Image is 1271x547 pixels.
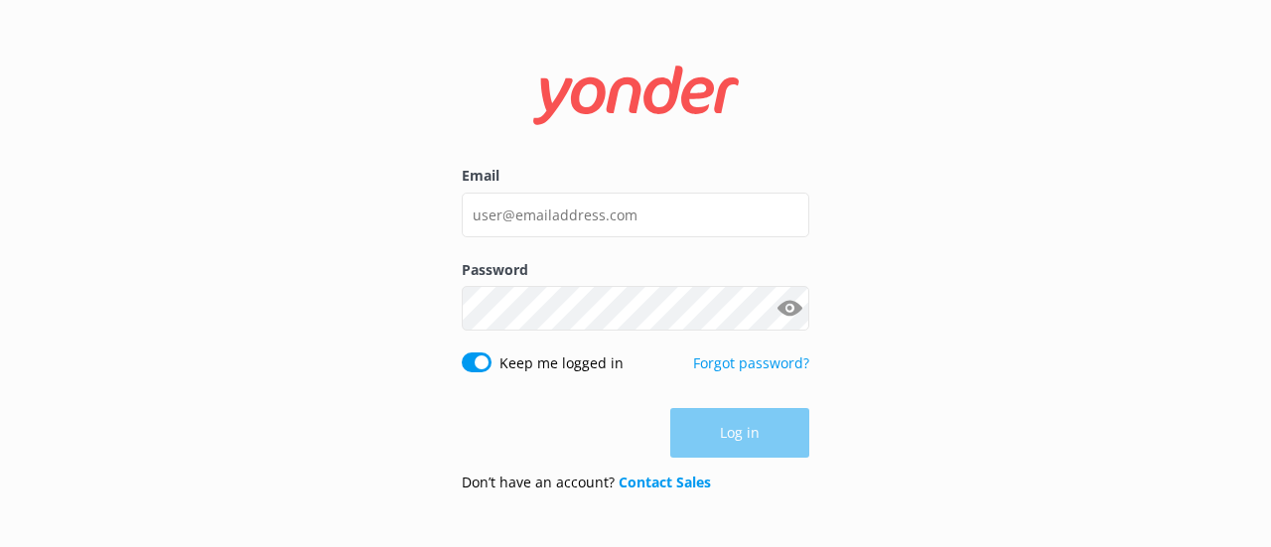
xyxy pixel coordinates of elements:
label: Keep me logged in [499,352,624,374]
button: Show password [770,289,809,329]
label: Password [462,259,809,281]
input: user@emailaddress.com [462,193,809,237]
a: Contact Sales [619,473,711,491]
p: Don’t have an account? [462,472,711,493]
label: Email [462,165,809,187]
a: Forgot password? [693,353,809,372]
